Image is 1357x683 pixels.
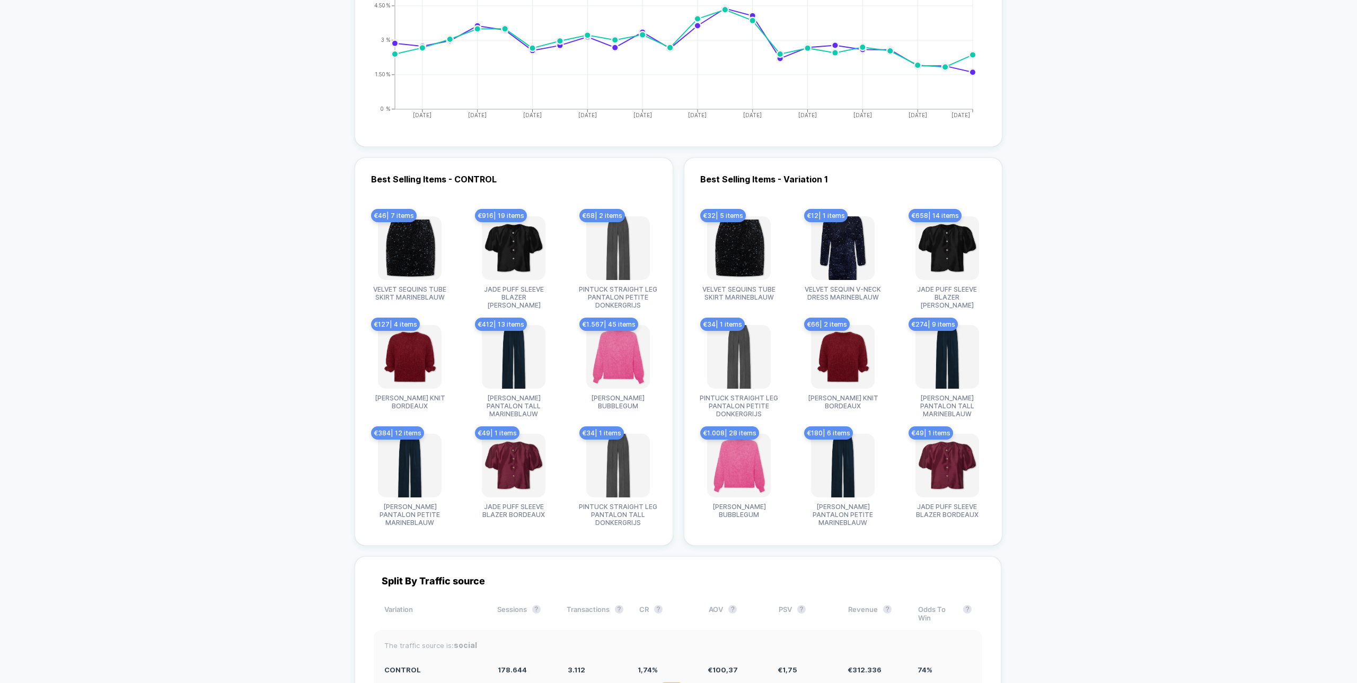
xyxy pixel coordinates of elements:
[848,666,882,674] span: € 312.336
[811,216,875,280] img: produt
[811,434,875,497] img: produt
[567,605,623,622] div: Transactions
[907,503,987,519] span: JADE PUFF SLEEVE BLAZER BORDEAUX
[475,209,527,222] span: € 916 | 19 items
[378,434,442,497] img: produt
[371,209,417,222] span: € 46 | 7 items
[778,666,797,674] span: € 1,75
[374,2,391,8] tspan: 4.50%
[907,285,987,309] span: JADE PUFF SLEEVE BLAZER [PERSON_NAME]
[708,666,738,674] span: € 100,37
[384,605,481,622] div: Variation
[578,394,658,410] span: [PERSON_NAME] BUBBLEGUM
[413,112,431,118] tspan: [DATE]
[707,434,771,497] img: produt
[779,605,832,622] div: PSV
[804,209,848,222] span: € 12 | 1 items
[803,503,883,527] span: [PERSON_NAME] PANTALON PETITE MARINEBLAUW
[497,605,551,622] div: Sessions
[498,666,527,674] span: 178.644
[532,605,541,614] button: ?
[639,605,693,622] div: CR
[370,394,450,410] span: [PERSON_NAME] KNIT BORDEAUX
[811,325,875,389] img: produt
[523,112,542,118] tspan: [DATE]
[963,605,972,614] button: ?
[375,71,391,77] tspan: 1.50%
[474,394,553,418] span: [PERSON_NAME] PANTALON TALL MARINEBLAUW
[482,216,545,280] img: produt
[578,285,658,309] span: PINTUCK STRAIGHT LEG PANTALON PETITE DONKERGRIJS
[615,605,623,614] button: ?
[853,112,872,118] tspan: [DATE]
[568,666,585,674] span: 3.112
[370,285,450,301] span: VELVET SEQUINS TUBE SKIRT MARINEBLAUW
[384,641,972,650] div: The traffic source is:
[482,325,545,389] img: produt
[378,325,442,389] img: produt
[474,285,553,309] span: JADE PUFF SLEEVE BLAZER [PERSON_NAME]
[374,575,982,586] div: Split By Traffic source
[848,605,902,622] div: Revenue
[707,216,771,280] img: produt
[909,318,958,331] span: € 274 | 9 items
[803,394,883,410] span: [PERSON_NAME] KNIT BORDEAUX
[700,209,746,222] span: € 32 | 5 items
[699,394,779,418] span: PINTUCK STRAIGHT LEG PANTALON PETITE DONKERGRIJS
[475,318,527,331] span: € 412 | 13 items
[707,325,771,389] img: produt
[918,605,972,622] div: Odds To Win
[909,426,953,440] span: € 49 | 1 items
[482,434,545,497] img: produt
[633,112,652,118] tspan: [DATE]
[915,325,979,389] img: produt
[907,394,987,418] span: [PERSON_NAME] PANTALON TALL MARINEBLAUW
[579,426,624,440] span: € 34 | 1 items
[384,666,482,674] div: CONTROL
[370,503,450,527] span: [PERSON_NAME] PANTALON PETITE MARINEBLAUW
[579,209,625,222] span: € 68 | 2 items
[578,112,597,118] tspan: [DATE]
[579,318,638,331] span: € 1.567 | 45 items
[700,426,759,440] span: € 1.008 | 28 items
[454,641,477,650] strong: social
[709,605,762,622] div: AOV
[371,426,424,440] span: € 384 | 12 items
[909,209,962,222] span: € 658 | 14 items
[909,112,927,118] tspan: [DATE]
[378,216,442,280] img: produt
[804,426,853,440] span: € 180 | 6 items
[586,325,650,389] img: produt
[951,112,970,118] tspan: [DATE]
[699,503,779,519] span: [PERSON_NAME] BUBBLEGUM
[797,605,806,614] button: ?
[804,318,850,331] span: € 66 | 2 items
[468,112,487,118] tspan: [DATE]
[474,503,553,519] span: JADE PUFF SLEEVE BLAZER BORDEAUX
[699,285,779,301] span: VELVET SEQUINS TUBE SKIRT MARINEBLAUW
[371,318,420,331] span: € 127 | 4 items
[883,605,892,614] button: ?
[798,112,817,118] tspan: [DATE]
[578,503,658,527] span: PINTUCK STRAIGHT LEG PANTALON TALL DONKERGRIJS
[586,216,650,280] img: produt
[803,285,883,301] span: VELVET SEQUIN V-NECK DRESS MARINEBLAUW
[743,112,762,118] tspan: [DATE]
[918,666,972,674] div: 74%
[688,112,707,118] tspan: [DATE]
[915,434,979,497] img: produt
[381,106,391,112] tspan: 0 %
[586,434,650,497] img: produt
[728,605,737,614] button: ?
[638,666,658,674] span: 1,74 %
[915,216,979,280] img: produt
[700,318,745,331] span: € 34 | 1 items
[654,605,663,614] button: ?
[475,426,519,440] span: € 49 | 1 items
[381,37,391,43] tspan: 3 %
